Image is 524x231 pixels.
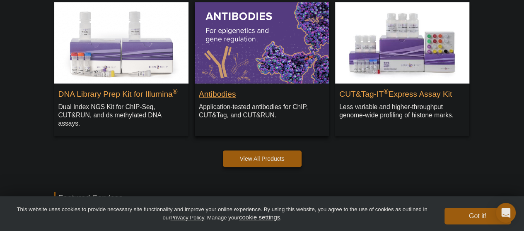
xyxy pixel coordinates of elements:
[199,86,325,98] h2: Antibodies
[199,102,325,119] p: Application-tested antibodies for ChIP, CUT&Tag, and CUT&RUN.
[335,2,469,83] img: CUT&Tag-IT® Express Assay Kit
[384,88,389,95] sup: ®
[444,208,511,224] button: Got it!
[496,203,516,223] div: Open Intercom Messenger
[54,2,188,136] a: DNA Library Prep Kit for Illumina DNA Library Prep Kit for Illumina® Dual Index NGS Kit for ChIP-...
[54,2,188,83] img: DNA Library Prep Kit for Illumina
[339,86,465,98] h2: CUT&Tag-IT Express Assay Kit
[13,206,431,221] p: This website uses cookies to provide necessary site functionality and improve your online experie...
[195,2,329,83] img: All Antibodies
[170,214,204,221] a: Privacy Policy
[58,86,184,98] h2: DNA Library Prep Kit for Illumina
[335,2,469,127] a: CUT&Tag-IT® Express Assay Kit CUT&Tag-IT®Express Assay Kit Less variable and higher-throughput ge...
[58,102,184,128] p: Dual Index NGS Kit for ChIP-Seq, CUT&RUN, and ds methylated DNA assays.
[54,192,470,204] h2: Featured Services
[239,214,280,221] button: cookie settings
[339,102,465,119] p: Less variable and higher-throughput genome-wide profiling of histone marks​.
[195,2,329,127] a: All Antibodies Antibodies Application-tested antibodies for ChIP, CUT&Tag, and CUT&RUN.
[223,150,302,167] a: View All Products
[173,88,178,95] sup: ®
